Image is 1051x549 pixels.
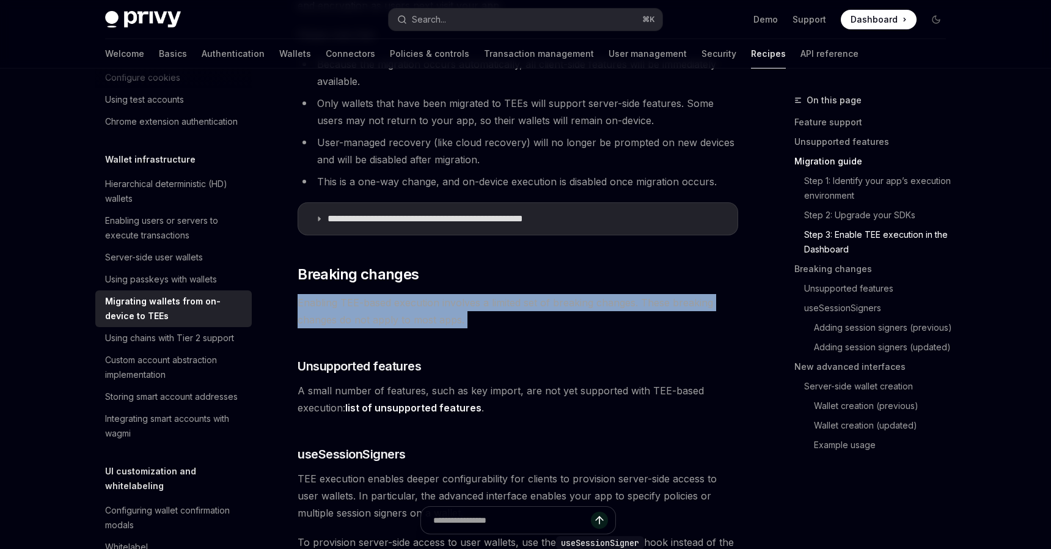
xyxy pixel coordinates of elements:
span: Unsupported features [298,358,421,375]
a: Custom account abstraction implementation [95,349,252,386]
div: Using chains with Tier 2 support [105,331,234,345]
a: Feature support [794,112,956,132]
span: ⌘ K [642,15,655,24]
h5: UI customization and whitelabeling [105,464,252,493]
a: Adding session signers (updated) [794,337,956,357]
a: Welcome [105,39,144,68]
button: Send message [591,512,608,529]
div: Chrome extension authentication [105,114,238,129]
a: Step 2: Upgrade your SDKs [794,205,956,225]
a: Hierarchical deterministic (HD) wallets [95,173,252,210]
a: list of unsupported features [345,402,482,415]
div: Configuring wallet confirmation modals [105,503,244,532]
span: useSessionSigners [298,446,406,463]
li: This is a one-way change, and on-device execution is disabled once migration occurs. [298,173,738,190]
a: Using test accounts [95,89,252,111]
a: Configuring wallet confirmation modals [95,499,252,536]
span: Breaking changes [298,265,419,284]
a: Wallets [279,39,311,68]
span: On this page [807,93,862,108]
button: Search...⌘K [389,9,662,31]
div: Using passkeys with wallets [105,272,217,287]
div: Custom account abstraction implementation [105,353,244,382]
div: Storing smart account addresses [105,389,238,404]
a: Adding session signers (previous) [794,318,956,337]
a: API reference [800,39,859,68]
a: Step 1: Identify your app’s execution environment [794,171,956,205]
span: A small number of features, such as key import, are not yet supported with TEE-based execution: . [298,382,738,416]
a: Transaction management [484,39,594,68]
a: Integrating smart accounts with wagmi [95,408,252,444]
div: Enabling users or servers to execute transactions [105,213,244,243]
a: Connectors [326,39,375,68]
div: Integrating smart accounts with wagmi [105,411,244,441]
a: Chrome extension authentication [95,111,252,133]
li: Only wallets that have been migrated to TEEs will support server-side features. Some users may no... [298,95,738,129]
a: Example usage [794,435,956,455]
a: Authentication [202,39,265,68]
a: Storing smart account addresses [95,386,252,408]
a: Policies & controls [390,39,469,68]
a: Migrating wallets from on-device to TEEs [95,290,252,327]
a: Unsupported features [794,279,956,298]
a: Wallet creation (updated) [794,416,956,435]
div: Migrating wallets from on-device to TEEs [105,294,244,323]
a: Using passkeys with wallets [95,268,252,290]
li: Because the migration occurs automatically, all client-side features will be immediately available. [298,56,738,90]
div: Using test accounts [105,92,184,107]
a: Breaking changes [794,259,956,279]
li: User-managed recovery (like cloud recovery) will no longer be prompted on new devices and will be... [298,134,738,168]
div: Server-side user wallets [105,250,203,265]
span: Dashboard [851,13,898,26]
a: Server-side user wallets [95,246,252,268]
a: Unsupported features [794,132,956,152]
a: Support [793,13,826,26]
a: Wallet creation (previous) [794,396,956,416]
h5: Wallet infrastructure [105,152,196,167]
a: Recipes [751,39,786,68]
a: Basics [159,39,187,68]
a: Step 3: Enable TEE execution in the Dashboard [794,225,956,259]
a: Using chains with Tier 2 support [95,327,252,349]
a: useSessionSigners [794,298,956,318]
a: New advanced interfaces [794,357,956,377]
img: dark logo [105,11,181,28]
a: Security [701,39,736,68]
span: TEE execution enables deeper configurability for clients to provision server-side access to user ... [298,470,738,521]
a: Demo [753,13,778,26]
a: Migration guide [794,152,956,171]
a: Server-side wallet creation [794,377,956,396]
div: Hierarchical deterministic (HD) wallets [105,177,244,206]
span: Enabling TEE-based execution involves a limited set of breaking changes. These breaking changes d... [298,294,738,328]
a: Enabling users or servers to execute transactions [95,210,252,246]
a: User management [609,39,687,68]
input: Ask a question... [433,507,591,534]
div: Search... [412,12,446,27]
a: Dashboard [841,10,917,29]
button: Toggle dark mode [926,10,946,29]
